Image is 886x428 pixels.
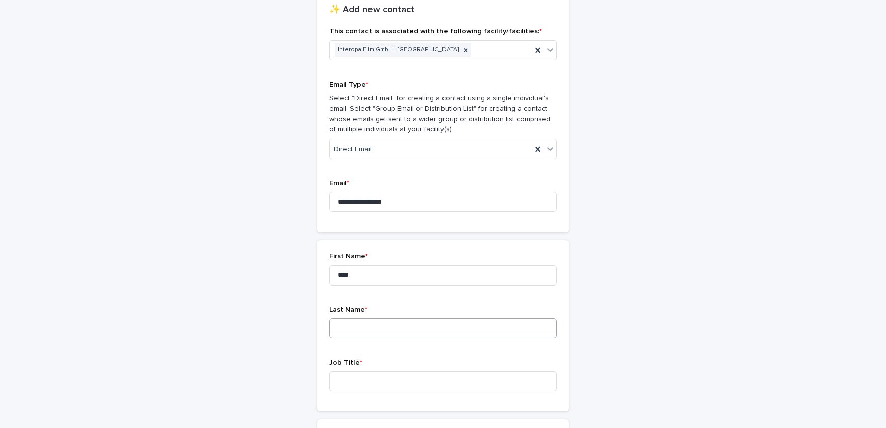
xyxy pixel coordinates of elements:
[329,93,557,135] p: Select "Direct Email" for creating a contact using a single individual's email. Select "Group Ema...
[329,306,367,313] span: Last Name
[329,81,368,88] span: Email Type
[335,43,460,57] div: Interopa Film GmbH - [GEOGRAPHIC_DATA]
[334,144,372,155] span: Direct Email
[329,5,414,16] h2: ✨ Add new contact
[329,253,368,260] span: First Name
[329,28,542,35] span: This contact is associated with the following facility/facilities:
[329,359,362,366] span: Job Title
[329,180,349,187] span: Email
